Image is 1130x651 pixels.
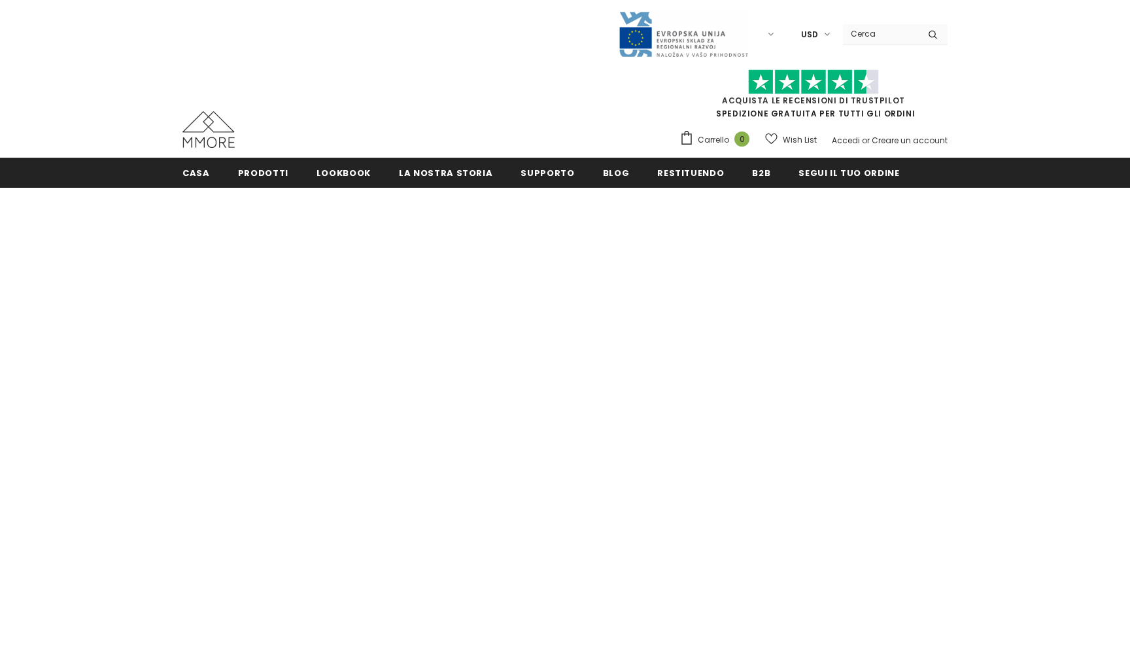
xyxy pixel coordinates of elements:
[399,167,492,179] span: La nostra storia
[603,167,630,179] span: Blog
[783,133,817,147] span: Wish List
[603,158,630,187] a: Blog
[238,158,288,187] a: Prodotti
[182,167,210,179] span: Casa
[843,24,918,43] input: Search Site
[521,167,574,179] span: supporto
[182,158,210,187] a: Casa
[872,135,948,146] a: Creare un account
[679,130,756,150] a: Carrello 0
[182,111,235,148] img: Casi MMORE
[317,158,371,187] a: Lookbook
[734,132,749,147] span: 0
[679,75,948,119] span: SPEDIZIONE GRATUITA PER TUTTI GLI ORDINI
[238,167,288,179] span: Prodotti
[618,28,749,39] a: Javni Razpis
[317,167,371,179] span: Lookbook
[698,133,729,147] span: Carrello
[748,69,879,95] img: Fidati di Pilot Stars
[798,167,899,179] span: Segui il tuo ordine
[752,158,770,187] a: B2B
[399,158,492,187] a: La nostra storia
[862,135,870,146] span: or
[801,28,818,41] span: USD
[657,158,724,187] a: Restituendo
[832,135,860,146] a: Accedi
[798,158,899,187] a: Segui il tuo ordine
[657,167,724,179] span: Restituendo
[765,128,817,151] a: Wish List
[722,95,905,106] a: Acquista le recensioni di TrustPilot
[618,10,749,58] img: Javni Razpis
[521,158,574,187] a: supporto
[752,167,770,179] span: B2B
